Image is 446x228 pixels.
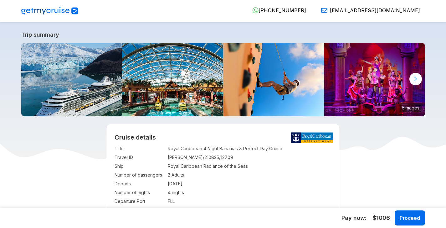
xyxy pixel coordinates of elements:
[168,153,331,162] td: [PERSON_NAME]/210825/12709
[168,197,331,206] td: FLL
[168,144,331,153] td: Royal Caribbean 4 Night Bahamas & Perfect Day Cruise
[115,188,165,197] td: Number of nights
[165,153,168,162] td: :
[223,43,324,116] img: radiance-cruise-rock-climbing.jpg
[321,7,327,13] img: Email
[252,7,259,13] img: WhatsApp
[330,7,420,13] span: [EMAIL_ADDRESS][DOMAIN_NAME]
[115,171,165,179] td: Number of passengers
[122,43,223,116] img: jewel-of-the-seas-solarium-sunny-day.jpg
[168,171,331,179] td: 2 Adults
[21,31,425,38] a: Trip summary
[373,214,390,222] span: $1006
[165,171,168,179] td: :
[316,7,420,13] a: [EMAIL_ADDRESS][DOMAIN_NAME]
[165,162,168,171] td: :
[165,144,168,153] td: :
[115,134,331,141] h2: Cruise details
[115,153,165,162] td: Travel ID
[259,7,306,13] span: [PHONE_NUMBER]
[395,210,425,225] button: Proceed
[168,188,331,197] td: 4 nights
[324,43,425,116] img: jewel-city-of-dreams-broadway-dance-crown-pose-performers-show-entertainment.jpg
[247,7,306,13] a: [PHONE_NUMBER]
[165,179,168,188] td: :
[168,162,331,171] td: Royal Caribbean Radiance of the Seas
[165,197,168,206] td: :
[400,103,422,112] small: 5 images
[115,197,165,206] td: Departure Port
[115,179,165,188] td: Departs
[165,188,168,197] td: :
[115,144,165,153] td: Title
[168,179,331,188] td: [DATE]
[341,214,367,222] h5: Pay now:
[21,43,122,116] img: radiance-exterior-side-aerial-day-port-glaciers-ship.JPG
[115,162,165,171] td: Ship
